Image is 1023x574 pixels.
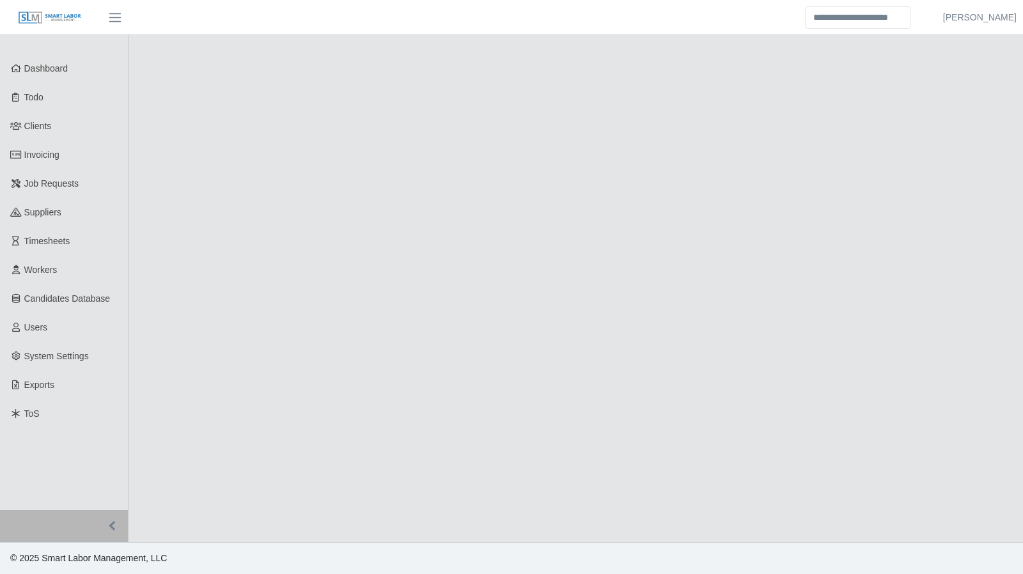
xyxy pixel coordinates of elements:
[10,553,167,563] span: © 2025 Smart Labor Management, LLC
[24,265,58,275] span: Workers
[18,11,82,25] img: SLM Logo
[24,322,48,332] span: Users
[24,207,61,217] span: Suppliers
[24,380,54,390] span: Exports
[24,236,70,246] span: Timesheets
[24,178,79,189] span: Job Requests
[24,92,43,102] span: Todo
[805,6,911,29] input: Search
[943,11,1017,24] a: [PERSON_NAME]
[24,63,68,74] span: Dashboard
[24,293,111,304] span: Candidates Database
[24,408,40,419] span: ToS
[24,121,52,131] span: Clients
[24,351,89,361] span: System Settings
[24,150,59,160] span: Invoicing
